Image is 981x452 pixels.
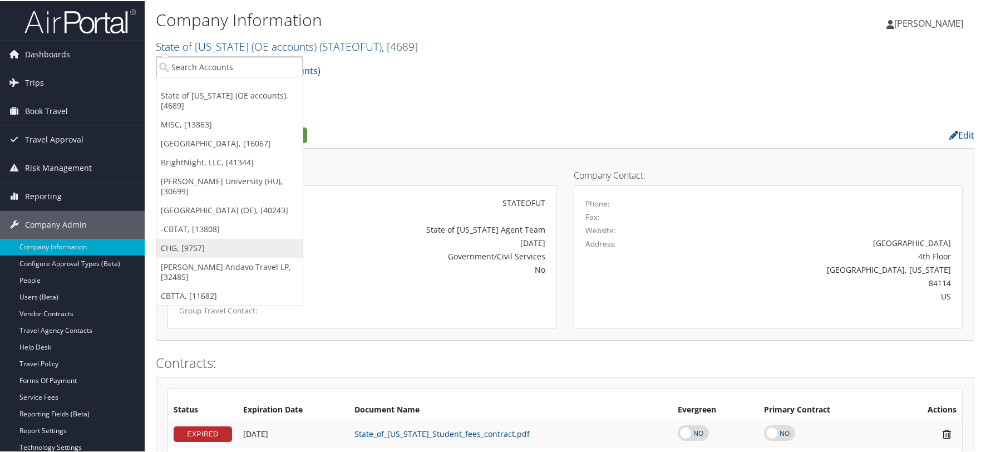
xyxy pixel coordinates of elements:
a: Edit [949,128,974,140]
th: Actions [893,399,962,419]
label: Phone: [585,197,610,208]
a: MISC, [13863] [156,114,303,133]
span: Reporting [25,181,62,209]
div: EXPIRED [174,425,232,441]
label: Address: [585,237,616,248]
span: [PERSON_NAME] [894,16,963,28]
div: Government/Civil Services [307,249,545,261]
h1: Company Information [156,7,702,31]
div: [GEOGRAPHIC_DATA], [US_STATE] [681,263,951,274]
span: Dashboards [25,40,70,67]
th: Document Name [349,399,672,419]
span: , [ 4689 ] [382,38,418,53]
input: Search Accounts [156,56,303,76]
h2: Company Profile: [156,124,696,143]
a: State of [US_STATE] (OE accounts), [4689] [156,85,303,114]
a: [PERSON_NAME] [886,6,974,39]
span: [DATE] [243,428,268,438]
div: [DATE] [307,236,545,248]
label: Fax: [585,210,600,222]
span: ( STATEOFUT ) [319,38,382,53]
a: [PERSON_NAME] Andavo Travel LP, [32485] [156,257,303,286]
h4: Account Details: [167,170,557,179]
a: -CBTAT, [13808] [156,219,303,238]
label: Group Travel Contact: [179,304,290,315]
span: Company Admin [25,210,87,238]
div: STATEOFUT [307,196,545,208]
label: Website: [585,224,616,235]
a: [GEOGRAPHIC_DATA], [16067] [156,133,303,152]
th: Primary Contract [758,399,893,419]
a: CHG, [9757] [156,238,303,257]
span: Risk Management [25,153,92,181]
a: State_of_[US_STATE]_Student_fees_contract.pdf [354,428,530,438]
div: 4th Floor [681,249,951,261]
a: State of [US_STATE] (OE accounts) [156,38,418,53]
span: Trips [25,68,44,96]
span: Travel Approval [25,125,83,153]
div: Add/Edit Date [243,428,343,438]
a: CBTTA, [11682] [156,286,303,304]
div: No [307,263,545,274]
a: BrightNight, LLC, [41344] [156,152,303,171]
div: US [681,289,951,301]
div: State of [US_STATE] Agent Team [307,223,545,234]
th: Status [168,399,238,419]
div: [GEOGRAPHIC_DATA] [681,236,951,248]
th: Expiration Date [238,399,349,419]
div: 84114 [681,276,951,288]
a: [GEOGRAPHIC_DATA] (OE), [40243] [156,200,303,219]
th: Evergreen [672,399,758,419]
h4: Company Contact: [574,170,963,179]
i: Remove Contract [937,428,957,439]
img: airportal-logo.png [24,7,136,33]
span: Book Travel [25,96,68,124]
h2: Contracts: [156,352,974,371]
a: [PERSON_NAME] University (HU), [30699] [156,171,303,200]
